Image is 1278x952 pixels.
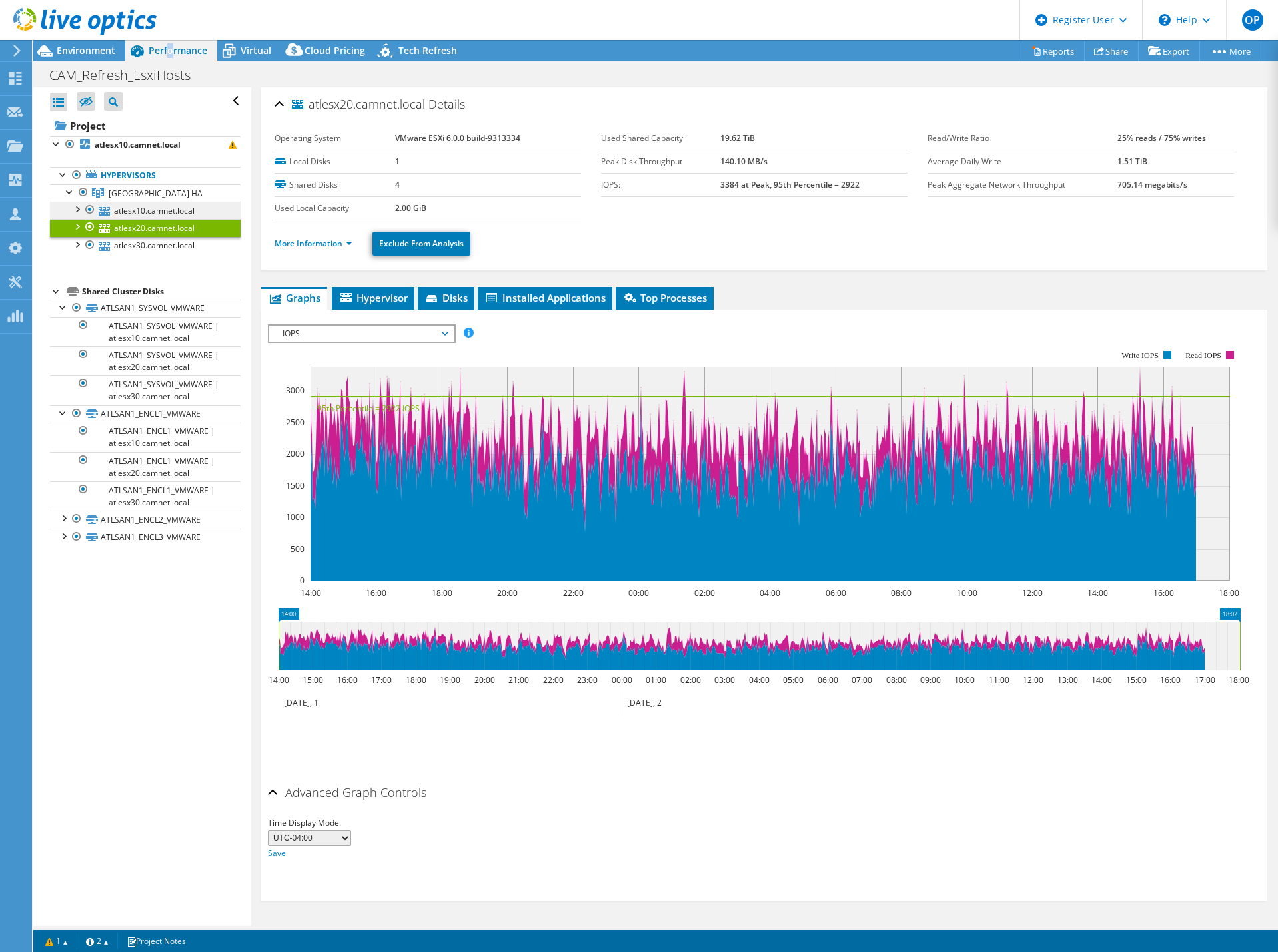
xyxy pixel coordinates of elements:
a: ATLSAN1_ENCL1_VMWARE | atlesx20.camnet.local [50,452,241,481]
a: Hypervisors [50,167,241,184]
span: Time Display Mode: [268,817,341,828]
a: ATLSAN1_SYSVOL_VMWARE | atlesx30.camnet.local [50,375,241,405]
text: 10:00 [954,674,974,686]
text: 22:00 [542,674,563,686]
text: 12:00 [1021,587,1042,598]
span: Details [428,96,465,112]
text: 13:00 [1057,674,1077,686]
text: 0 [300,575,305,586]
text: 04:00 [759,587,780,598]
text: 08:00 [886,674,906,686]
text: 20:00 [496,587,517,598]
b: atlesx10.camnet.local [95,139,181,150]
h1: CAM_Refresh_EsxiHosts [43,68,211,83]
b: 25% reads / 75% writes [1117,132,1206,144]
text: 16:00 [1153,587,1173,598]
h2: Advanced Graph Controls [268,779,426,806]
text: 14:00 [1087,587,1107,598]
text: 18:00 [1228,674,1249,686]
a: ATLSAN1_SYSVOL_VMWARE [50,300,241,317]
text: 19:00 [439,674,460,686]
span: Installed Applications [484,291,606,304]
label: Peak Aggregate Network Throughput [928,178,1117,192]
label: IOPS: [601,178,720,192]
b: 705.14 megabits/s [1117,179,1187,190]
text: 07:00 [851,674,872,686]
text: 16:00 [1159,674,1180,686]
text: 18:00 [1218,587,1239,598]
text: 95th Percentile = 2922 IOPS [317,403,420,414]
text: 18:00 [431,587,452,598]
text: 00:00 [628,587,648,598]
text: 1500 [286,480,305,491]
text: 500 [291,543,305,555]
text: 02:00 [680,674,700,686]
label: Average Daily Write [928,155,1117,168]
label: Read/Write Ratio [928,132,1117,145]
a: ATLSAN1_ENCL2_VMWARE [50,511,241,528]
div: Shared Cluster Disks [82,284,241,300]
text: Read IOPS [1185,351,1221,360]
span: OP [1242,9,1263,31]
b: VMware ESXi 6.0.0 build-9313334 [395,132,520,144]
b: 3384 at Peak, 95th Percentile = 2922 [720,179,860,190]
text: 10:00 [956,587,977,598]
label: Shared Disks [275,178,395,192]
span: atlesx20.camnet.local [292,98,425,111]
a: Atlanta HA [50,184,241,202]
a: Reports [1021,41,1085,61]
text: 23:00 [576,674,597,686]
a: 1 [36,933,77,949]
text: 01:00 [645,674,666,686]
text: 21:00 [508,674,528,686]
text: 03:00 [714,674,734,686]
a: ATLSAN1_ENCL3_VMWARE [50,529,241,546]
text: 06:00 [825,587,846,598]
text: 05:00 [782,674,803,686]
text: 2000 [286,448,305,459]
a: ATLSAN1_SYSVOL_VMWARE | atlesx20.camnet.local [50,346,241,375]
text: 15:00 [1125,674,1146,686]
span: Hypervisor [338,291,408,304]
span: Performance [149,44,207,57]
span: Disks [424,291,468,304]
text: 17:00 [1194,674,1215,686]
span: [GEOGRAPHIC_DATA] HA [109,188,203,199]
text: 12:00 [1022,674,1043,686]
text: 04:00 [748,674,769,686]
b: 19.62 TiB [720,132,755,144]
a: Project [50,115,241,136]
text: 14:00 [1091,674,1111,686]
span: Virtual [241,44,271,57]
a: More Information [275,238,352,249]
label: Local Disks [275,155,395,168]
span: Graphs [268,291,320,304]
text: 08:00 [890,587,911,598]
a: Project Notes [117,933,195,949]
label: Operating System [275,132,395,145]
text: 2500 [286,417,305,428]
span: Tech Refresh [398,44,457,57]
text: Write IOPS [1121,351,1159,360]
b: 140.10 MB/s [720,156,768,167]
span: Cloud Pricing [305,44,365,57]
text: 16:00 [365,587,386,598]
label: Used Local Capacity [275,202,395,215]
b: 4 [395,179,400,190]
span: Top Processes [622,291,707,304]
label: Peak Disk Throughput [601,155,720,168]
text: 02:00 [694,587,714,598]
text: 11:00 [988,674,1009,686]
a: Share [1084,41,1139,61]
text: 06:00 [817,674,838,686]
a: atlesx10.camnet.local [50,136,241,154]
b: 2.00 GiB [395,202,426,214]
a: ATLSAN1_ENCL1_VMWARE | atlesx30.camnet.local [50,481,241,511]
a: Save [268,847,286,859]
text: 09:00 [920,674,940,686]
text: 15:00 [302,674,322,686]
a: Exclude From Analysis [372,232,470,256]
text: 18:00 [405,674,426,686]
b: 1 [395,156,400,167]
b: 1.51 TiB [1117,156,1147,167]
